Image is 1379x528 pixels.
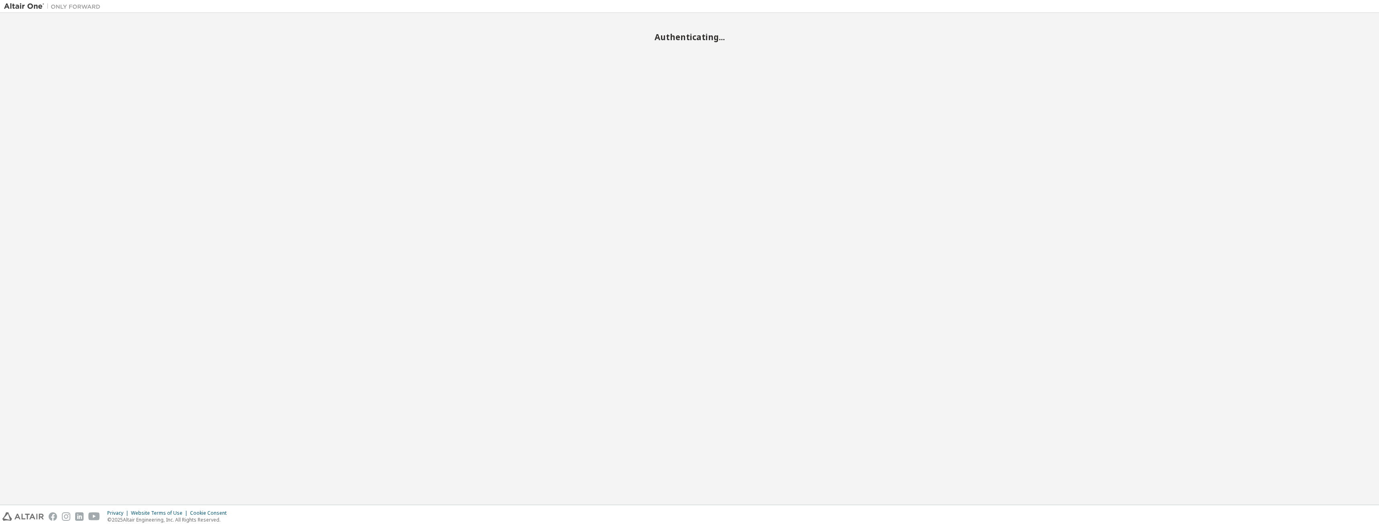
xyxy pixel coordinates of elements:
[2,512,44,521] img: altair_logo.svg
[88,512,100,521] img: youtube.svg
[107,516,231,523] p: © 2025 Altair Engineering, Inc. All Rights Reserved.
[131,510,190,516] div: Website Terms of Use
[190,510,231,516] div: Cookie Consent
[49,512,57,521] img: facebook.svg
[75,512,84,521] img: linkedin.svg
[4,32,1375,42] h2: Authenticating...
[107,510,131,516] div: Privacy
[62,512,70,521] img: instagram.svg
[4,2,104,10] img: Altair One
